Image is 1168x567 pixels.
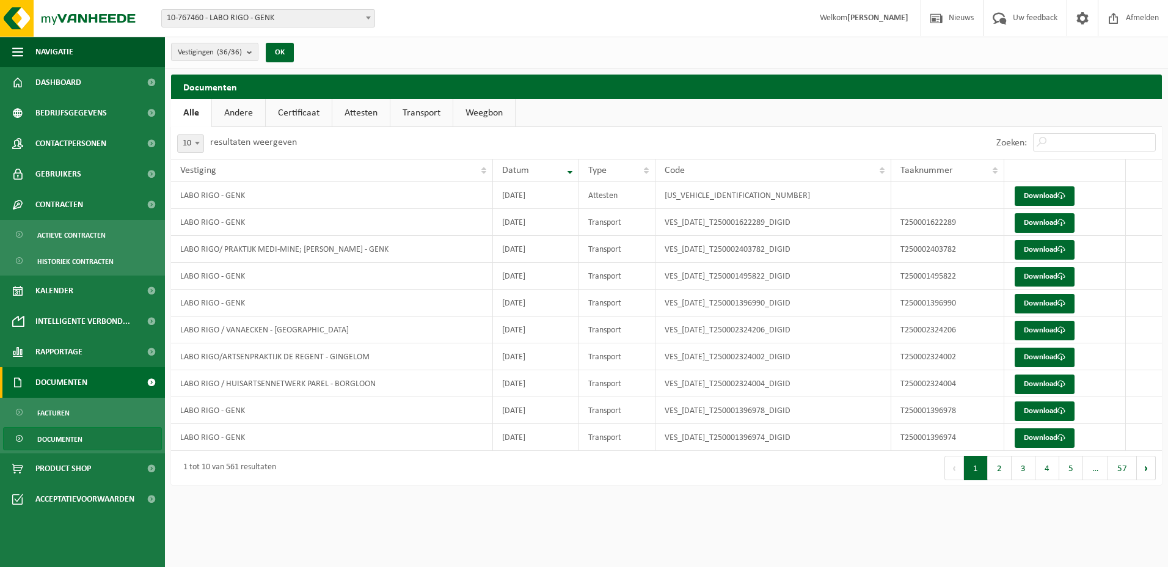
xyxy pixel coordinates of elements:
[944,456,964,480] button: Previous
[1012,456,1035,480] button: 3
[171,236,493,263] td: LABO RIGO/ PRAKTIJK MEDI-MINE; [PERSON_NAME] - GENK
[655,209,891,236] td: VES_[DATE]_T250001622289_DIGID
[1108,456,1137,480] button: 57
[171,75,1162,98] h2: Documenten
[579,290,655,316] td: Transport
[1015,186,1075,206] a: Download
[3,427,162,450] a: Documenten
[178,135,203,152] span: 10
[178,43,242,62] span: Vestigingen
[493,397,579,424] td: [DATE]
[891,343,1004,370] td: T250002324002
[655,290,891,316] td: VES_[DATE]_T250001396990_DIGID
[847,13,908,23] strong: [PERSON_NAME]
[37,401,70,425] span: Facturen
[35,453,91,484] span: Product Shop
[1059,456,1083,480] button: 5
[964,456,988,480] button: 1
[988,456,1012,480] button: 2
[37,250,114,273] span: Historiek contracten
[171,370,493,397] td: LABO RIGO / HUISARTSENNETWERK PAREL - BORGLOON
[1083,456,1108,480] span: …
[493,290,579,316] td: [DATE]
[502,166,529,175] span: Datum
[655,397,891,424] td: VES_[DATE]_T250001396978_DIGID
[493,236,579,263] td: [DATE]
[171,263,493,290] td: LABO RIGO - GENK
[493,343,579,370] td: [DATE]
[332,99,390,127] a: Attesten
[453,99,515,127] a: Weegbon
[891,263,1004,290] td: T250001495822
[579,343,655,370] td: Transport
[1015,213,1075,233] a: Download
[162,10,374,27] span: 10-767460 - LABO RIGO - GENK
[212,99,265,127] a: Andere
[161,9,375,27] span: 10-767460 - LABO RIGO - GENK
[655,424,891,451] td: VES_[DATE]_T250001396974_DIGID
[579,397,655,424] td: Transport
[1015,428,1075,448] a: Download
[579,236,655,263] td: Transport
[266,43,294,62] button: OK
[579,316,655,343] td: Transport
[35,484,134,514] span: Acceptatievoorwaarden
[35,159,81,189] span: Gebruikers
[655,263,891,290] td: VES_[DATE]_T250001495822_DIGID
[171,209,493,236] td: LABO RIGO - GENK
[1015,267,1075,287] a: Download
[891,316,1004,343] td: T250002324206
[588,166,607,175] span: Type
[891,236,1004,263] td: T250002403782
[171,290,493,316] td: LABO RIGO - GENK
[665,166,685,175] span: Code
[1015,321,1075,340] a: Download
[655,370,891,397] td: VES_[DATE]_T250002324004_DIGID
[3,223,162,246] a: Actieve contracten
[177,457,276,479] div: 1 tot 10 van 561 resultaten
[655,316,891,343] td: VES_[DATE]_T250002324206_DIGID
[171,397,493,424] td: LABO RIGO - GENK
[579,182,655,209] td: Attesten
[891,397,1004,424] td: T250001396978
[493,316,579,343] td: [DATE]
[579,209,655,236] td: Transport
[35,128,106,159] span: Contactpersonen
[37,428,82,451] span: Documenten
[1015,401,1075,421] a: Download
[1015,240,1075,260] a: Download
[3,401,162,424] a: Facturen
[266,99,332,127] a: Certificaat
[900,166,953,175] span: Taaknummer
[35,276,73,306] span: Kalender
[891,209,1004,236] td: T250001622289
[493,424,579,451] td: [DATE]
[180,166,216,175] span: Vestiging
[35,98,107,128] span: Bedrijfsgegevens
[210,137,297,147] label: resultaten weergeven
[891,424,1004,451] td: T250001396974
[655,343,891,370] td: VES_[DATE]_T250002324002_DIGID
[1015,294,1075,313] a: Download
[579,370,655,397] td: Transport
[171,316,493,343] td: LABO RIGO / VANAECKEN - [GEOGRAPHIC_DATA]
[171,43,258,61] button: Vestigingen(36/36)
[171,343,493,370] td: LABO RIGO/ARTSENPRAKTIJK DE REGENT - GINGELOM
[171,99,211,127] a: Alle
[3,249,162,273] a: Historiek contracten
[579,424,655,451] td: Transport
[655,182,891,209] td: [US_VEHICLE_IDENTIFICATION_NUMBER]
[35,337,82,367] span: Rapportage
[891,290,1004,316] td: T250001396990
[891,370,1004,397] td: T250002324004
[1137,456,1156,480] button: Next
[579,263,655,290] td: Transport
[177,134,204,153] span: 10
[171,424,493,451] td: LABO RIGO - GENK
[35,189,83,220] span: Contracten
[35,67,81,98] span: Dashboard
[493,370,579,397] td: [DATE]
[1015,375,1075,394] a: Download
[390,99,453,127] a: Transport
[1015,348,1075,367] a: Download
